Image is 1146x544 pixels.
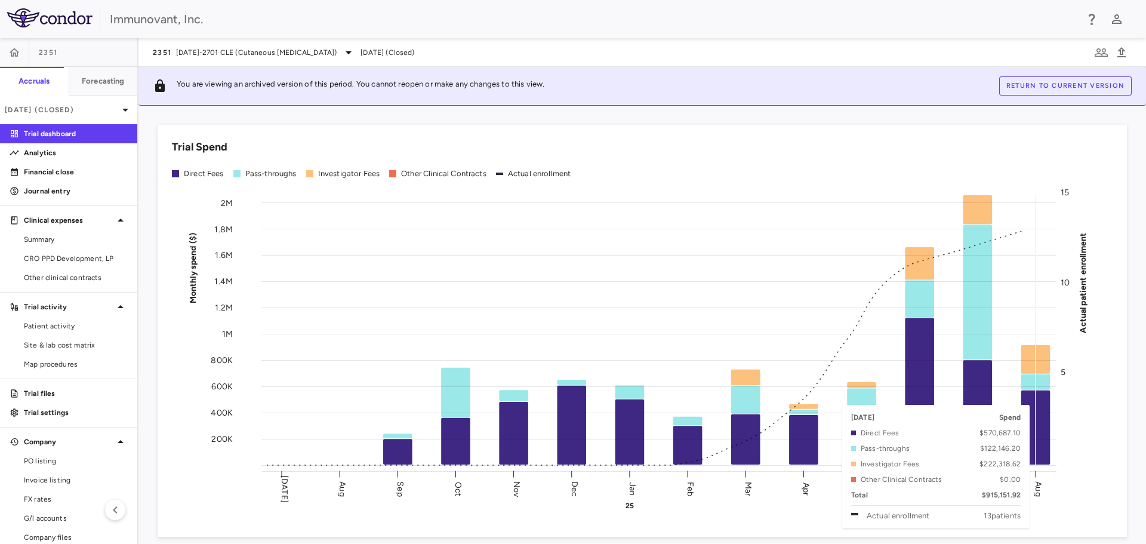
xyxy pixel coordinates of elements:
p: Trial settings [24,407,128,418]
span: 2351 [153,48,171,57]
text: Dec [569,481,580,496]
p: Trial activity [24,302,113,312]
span: Company files [24,532,128,543]
p: Financial close [24,167,128,177]
tspan: 400K [211,408,233,418]
text: Aug [337,481,347,496]
text: Aug [1033,481,1043,496]
text: Sep [395,481,405,496]
tspan: 1.4M [214,276,233,287]
img: logo-full-BYUhSk78.svg [7,8,93,27]
p: [DATE] (Closed) [5,105,118,115]
text: Apr [801,482,811,495]
text: Jan [627,482,637,495]
div: Other Clinical Contracts [401,168,486,179]
tspan: 200K [211,434,233,444]
tspan: Actual patient enrollment [1078,232,1088,333]
p: Company [24,437,113,447]
span: Other clinical contracts [24,272,128,283]
h6: Forecasting [82,76,125,87]
text: Oct [453,481,463,496]
tspan: 1.8M [214,224,233,234]
text: Mar [743,481,753,496]
p: Trial dashboard [24,128,128,139]
span: FX rates [24,494,128,505]
button: Return to current version [999,76,1132,96]
span: PO listing [24,456,128,466]
span: Map procedures [24,359,128,370]
h6: Accruals [19,76,50,87]
tspan: 2M [221,198,233,208]
tspan: Monthly spend ($) [188,232,198,303]
div: Actual enrollment [508,168,571,179]
tspan: 1M [222,329,233,339]
span: Summary [24,234,128,245]
span: Patient activity [24,321,128,331]
text: Jun [917,482,928,496]
text: 25 [626,502,634,510]
span: 2351 [39,48,57,57]
p: Journal entry [24,186,128,196]
tspan: 800K [211,355,233,365]
h6: Trial Spend [172,139,227,155]
div: Investigator Fees [318,168,380,179]
text: [DATE] [279,475,289,503]
div: Pass-throughs [245,168,297,179]
span: [DATE]-2701 CLE (Cutaneous [MEDICAL_DATA]) [176,47,337,58]
tspan: 1.2M [215,303,233,313]
div: Direct Fees [184,168,224,179]
text: Feb [685,481,695,496]
tspan: 10 [1061,277,1070,287]
div: Immunovant, Inc. [110,10,1077,28]
span: CRO PPD Development, LP [24,253,128,264]
p: Trial files [24,388,128,399]
text: Nov [512,481,522,497]
span: G/l accounts [24,513,128,524]
tspan: 5 [1061,367,1065,377]
span: Invoice listing [24,475,128,485]
p: Clinical expenses [24,215,113,226]
tspan: 15 [1061,188,1069,198]
text: [DATE] [975,475,985,503]
tspan: 1.6M [215,250,233,260]
text: May [860,481,870,497]
tspan: 600K [211,382,233,392]
p: You are viewing an archived version of this period. You cannot reopen or make any changes to this... [177,79,544,93]
span: Site & lab cost matrix [24,340,128,351]
p: Analytics [24,147,128,158]
span: [DATE] (Closed) [361,47,414,58]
